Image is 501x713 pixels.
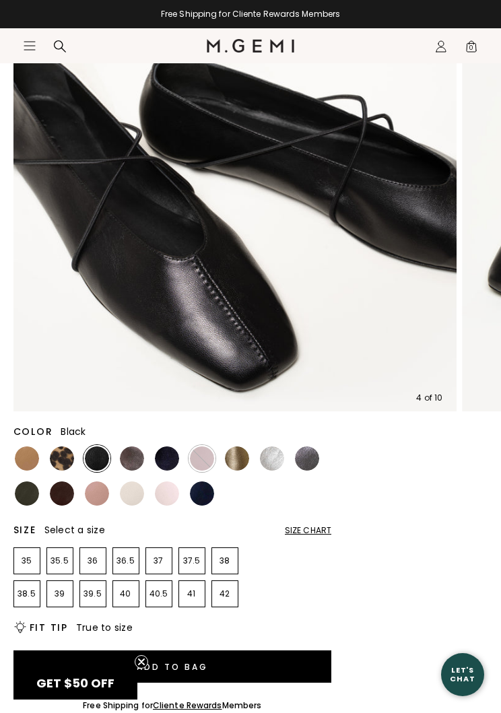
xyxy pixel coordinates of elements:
[83,700,261,711] div: Free Shipping for Members
[260,446,284,471] img: Silver
[295,446,319,471] img: Gunmetal
[15,481,39,506] img: Military
[85,481,109,506] img: Antique Rose
[155,446,179,471] img: Midnight Blue
[14,588,40,599] p: 38.5
[113,555,139,566] p: 36.5
[47,588,73,599] p: 39
[23,39,36,53] button: Open site menu
[153,700,222,711] a: Cliente Rewards
[285,525,331,536] div: Size Chart
[207,39,295,53] img: M.Gemi
[135,655,148,669] button: Close teaser
[15,446,39,471] img: Light Tan
[13,666,137,700] div: GET $50 OFFClose teaser
[146,588,172,599] p: 40.5
[13,650,332,683] button: Add to Bag
[225,446,249,471] img: Gold
[212,588,238,599] p: 42
[190,481,214,506] img: Navy
[179,588,205,599] p: 41
[14,555,40,566] p: 35
[50,446,74,471] img: Leopard Print
[113,588,139,599] p: 40
[190,446,214,471] img: Burgundy
[30,622,68,633] h2: Fit Tip
[146,555,172,566] p: 37
[441,666,484,683] div: Let's Chat
[36,675,114,691] span: GET $50 OFF
[13,524,36,535] h2: Size
[80,588,106,599] p: 39.5
[212,555,238,566] p: 38
[179,555,205,566] p: 37.5
[80,555,106,566] p: 36
[61,425,86,438] span: Black
[120,481,144,506] img: Ecru
[13,426,53,437] h2: Color
[85,446,109,471] img: Black
[47,555,73,566] p: 35.5
[120,446,144,471] img: Cocoa
[465,42,478,56] span: 0
[44,523,105,537] span: Select a size
[416,393,442,403] div: 4 of 10
[50,481,74,506] img: Chocolate
[76,621,133,634] span: True to size
[155,481,179,506] img: Ballerina Pink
